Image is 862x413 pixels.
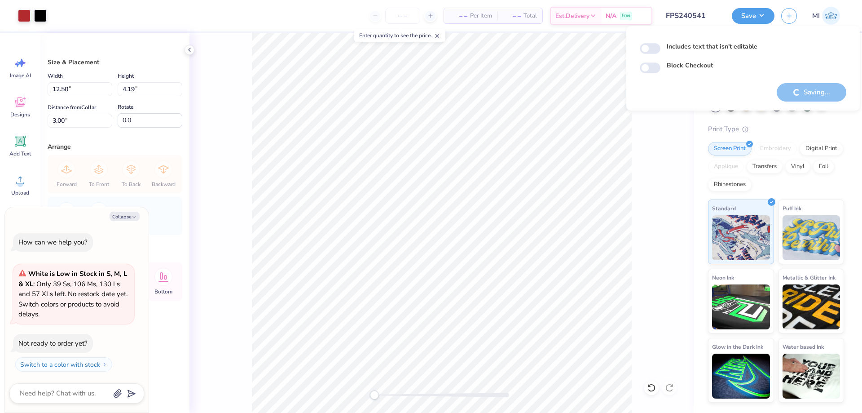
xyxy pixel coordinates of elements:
[708,160,744,173] div: Applique
[18,269,127,289] strong: White is Low in Stock in S, M, L & XL
[812,11,820,21] span: MI
[667,61,713,70] label: Block Checkout
[622,13,630,19] span: Free
[48,102,96,113] label: Distance from Collar
[154,288,172,295] span: Bottom
[813,160,834,173] div: Foil
[783,354,840,399] img: Water based Ink
[48,58,182,67] div: Size & Placement
[18,269,128,319] span: : Only 39 Ss, 106 Ms, 130 Ls and 57 XLs left. No restock date yet. Switch colors or products to a...
[754,142,797,155] div: Embroidery
[783,204,801,213] span: Puff Ink
[712,354,770,399] img: Glow in the Dark Ink
[712,215,770,260] img: Standard
[370,391,379,400] div: Accessibility label
[783,342,824,351] span: Water based Ink
[470,11,492,21] span: Per Item
[555,11,589,21] span: Est. Delivery
[800,142,843,155] div: Digital Print
[659,7,725,25] input: Untitled Design
[503,11,521,21] span: – –
[18,339,88,348] div: Not ready to order yet?
[354,29,445,42] div: Enter quantity to see the price.
[10,72,31,79] span: Image AI
[385,8,420,24] input: – –
[118,102,133,112] label: Rotate
[606,11,616,21] span: N/A
[708,142,752,155] div: Screen Print
[10,111,30,118] span: Designs
[783,215,840,260] img: Puff Ink
[712,342,763,351] span: Glow in the Dark Ink
[712,204,736,213] span: Standard
[808,7,844,25] a: MI
[523,11,537,21] span: Total
[449,11,467,21] span: – –
[15,357,112,372] button: Switch to a color with stock
[732,8,774,24] button: Save
[708,124,844,134] div: Print Type
[110,212,140,221] button: Collapse
[102,362,107,367] img: Switch to a color with stock
[9,150,31,157] span: Add Text
[822,7,840,25] img: Mark Isaac
[48,71,63,81] label: Width
[785,160,810,173] div: Vinyl
[18,238,88,247] div: How can we help you?
[48,142,182,151] div: Arrange
[712,284,770,329] img: Neon Ink
[783,273,836,282] span: Metallic & Glitter Ink
[667,42,757,51] label: Includes text that isn't editable
[783,284,840,329] img: Metallic & Glitter Ink
[712,273,734,282] span: Neon Ink
[708,178,752,191] div: Rhinestones
[118,71,134,81] label: Height
[11,189,29,196] span: Upload
[747,160,783,173] div: Transfers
